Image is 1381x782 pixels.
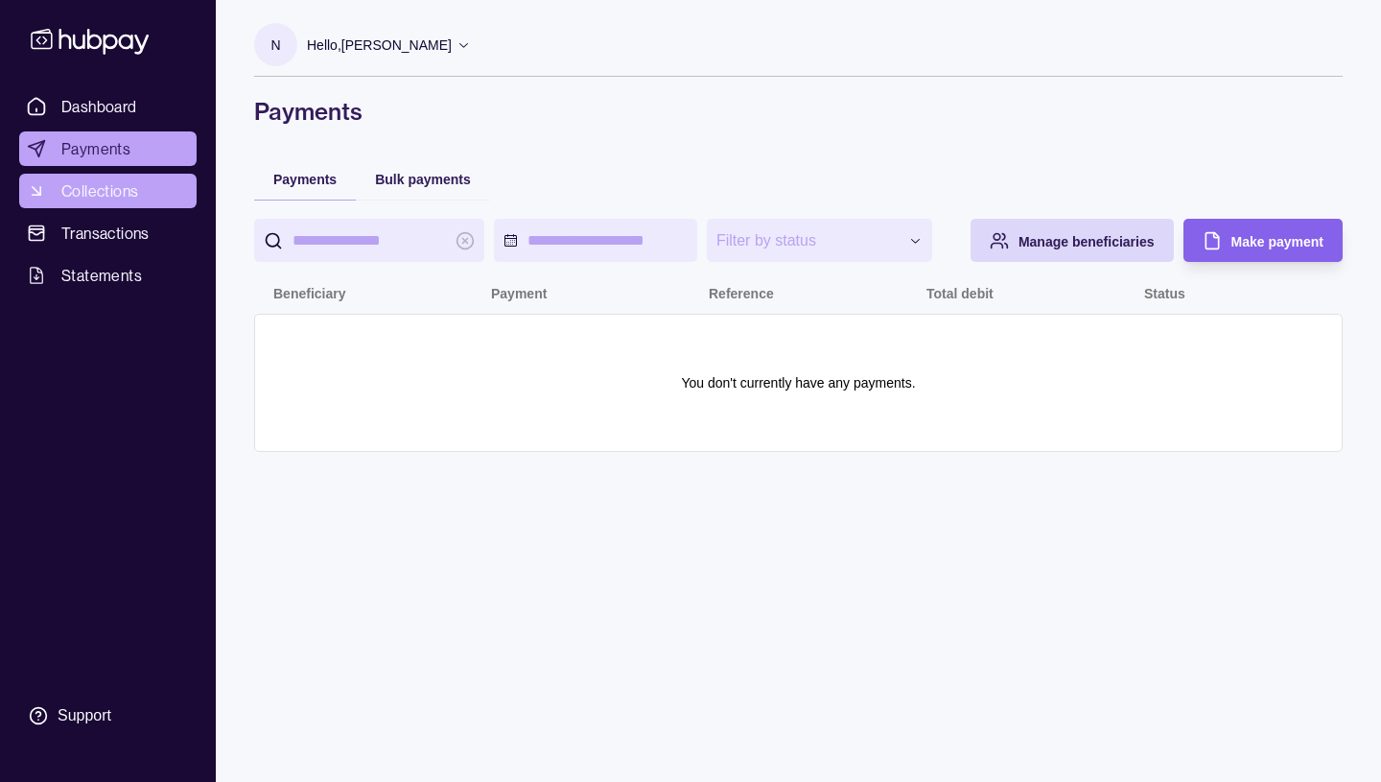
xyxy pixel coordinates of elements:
button: Make payment [1183,219,1343,262]
a: Statements [19,258,197,293]
button: Manage beneficiaries [971,219,1174,262]
a: Dashboard [19,89,197,124]
span: Make payment [1231,234,1323,249]
a: Support [19,696,197,736]
p: Hello, [PERSON_NAME] [307,35,452,56]
h1: Payments [254,96,1343,127]
span: Bulk payments [375,172,471,187]
span: Payments [273,172,337,187]
div: Support [58,705,111,726]
input: search [293,219,446,262]
span: Payments [61,137,130,160]
p: Status [1144,286,1185,301]
a: Payments [19,131,197,166]
p: Total debit [926,286,994,301]
span: Dashboard [61,95,137,118]
span: Manage beneficiaries [1018,234,1155,249]
span: Statements [61,264,142,287]
p: You don't currently have any payments. [681,372,915,393]
a: Transactions [19,216,197,250]
p: N [270,35,280,56]
p: Beneficiary [273,286,345,301]
span: Transactions [61,222,150,245]
a: Collections [19,174,197,208]
p: Payment [491,286,547,301]
p: Reference [709,286,774,301]
span: Collections [61,179,138,202]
